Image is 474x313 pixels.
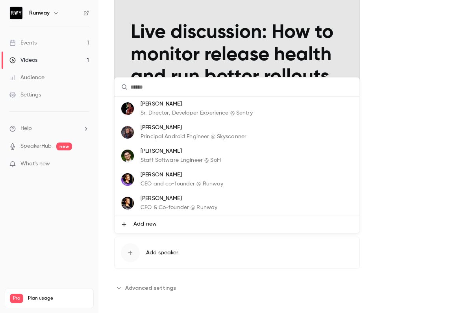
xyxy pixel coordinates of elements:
[141,194,217,203] p: [PERSON_NAME]
[141,109,253,117] p: Sr. Director, Developer Experience @ Sentry
[141,156,221,165] p: Staff Software Engineer @ SoFi
[121,173,134,186] img: Gabe Savit
[121,197,134,209] img: Gabriel Savit
[141,147,221,156] p: [PERSON_NAME]
[141,133,246,141] p: Principal Android Engineer @ Skyscanner
[133,220,157,228] span: Add new
[141,171,224,179] p: [PERSON_NAME]
[121,150,134,162] img: Kaleb Hermes
[141,100,253,108] p: [PERSON_NAME]
[121,126,134,139] img: Andra Georgescu
[141,180,224,188] p: CEO and co-founder @ Runway
[141,124,246,132] p: [PERSON_NAME]
[141,204,217,212] p: CEO & Co-founder @ Runway
[121,102,134,115] img: Cody De Arkland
